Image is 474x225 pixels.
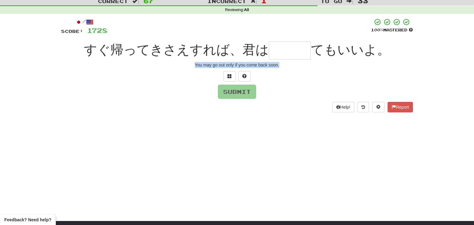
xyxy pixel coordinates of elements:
[311,42,390,57] span: てもいいよ。
[61,29,83,34] span: Score:
[61,18,107,26] div: /
[371,27,383,32] span: 100 %
[357,102,369,112] button: Round history (alt+y)
[4,217,51,223] span: Open feedback widget
[87,26,107,34] span: 1728
[238,71,251,82] button: Single letter hint - you only get 1 per sentence and score half the points! alt+h
[371,27,413,33] div: Mastered
[61,62,413,68] div: You may go out only if you come back soon.
[218,85,256,99] button: Submit
[332,102,354,112] button: Help!
[84,42,269,57] span: すぐ帰ってきさえすれば、君は
[388,102,413,112] button: Report
[223,71,236,82] button: Switch sentence to multiple choice alt+p
[244,8,249,12] strong: All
